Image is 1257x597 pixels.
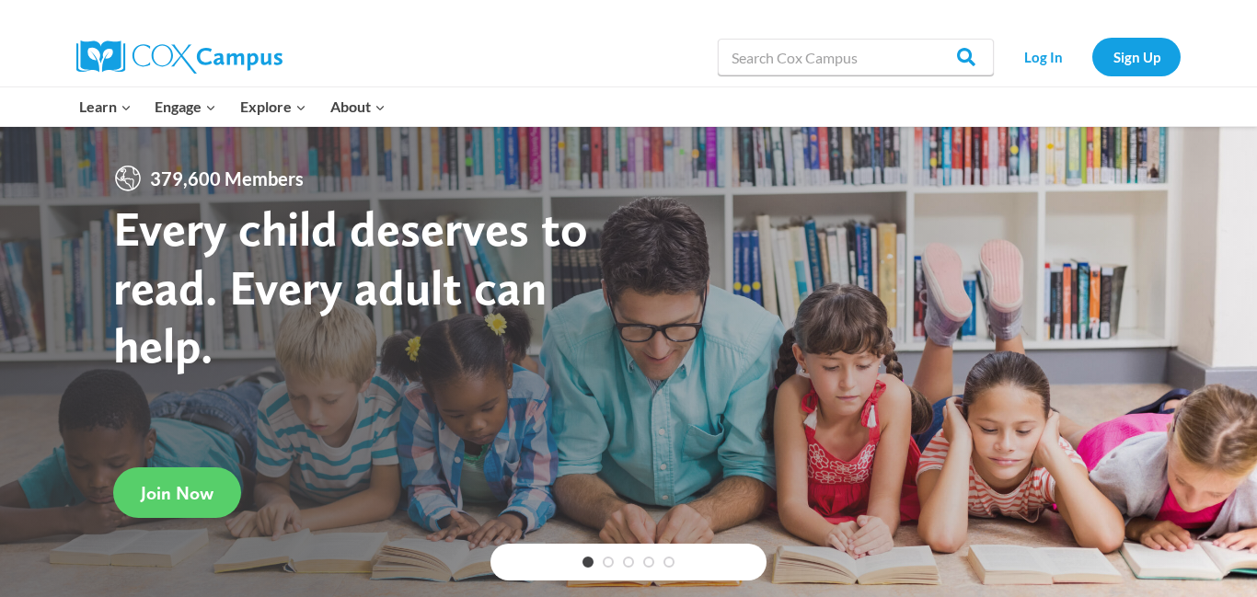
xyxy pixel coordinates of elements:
a: Sign Up [1092,38,1181,75]
span: Explore [240,95,306,119]
a: 2 [603,557,614,568]
a: 1 [582,557,594,568]
span: Learn [79,95,132,119]
nav: Primary Navigation [67,87,397,126]
span: Join Now [141,482,213,504]
input: Search Cox Campus [718,39,994,75]
a: 4 [643,557,654,568]
a: 3 [623,557,634,568]
span: 379,600 Members [143,164,311,193]
a: Join Now [113,467,241,518]
a: Log In [1003,38,1083,75]
strong: Every child deserves to read. Every adult can help. [113,199,588,374]
img: Cox Campus [76,40,283,74]
span: Engage [155,95,216,119]
nav: Secondary Navigation [1003,38,1181,75]
span: About [330,95,386,119]
a: 5 [663,557,675,568]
